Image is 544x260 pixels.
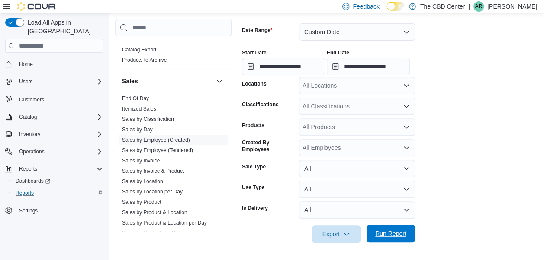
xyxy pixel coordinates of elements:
[122,230,181,236] a: Sales by Product per Day
[17,2,56,11] img: Cova
[16,164,41,174] button: Reports
[122,77,138,86] h3: Sales
[122,168,184,174] span: Sales by Invoice & Product
[122,47,156,53] a: Catalog Export
[2,163,106,175] button: Reports
[2,93,106,105] button: Customers
[487,1,537,12] p: [PERSON_NAME]
[242,163,266,170] label: Sale Type
[403,103,410,110] button: Open list of options
[16,178,50,184] span: Dashboards
[242,122,264,129] label: Products
[16,112,40,122] button: Catalog
[312,225,361,243] button: Export
[16,129,103,140] span: Inventory
[19,114,37,120] span: Catalog
[242,27,273,34] label: Date Range
[122,46,156,53] span: Catalog Export
[122,147,193,154] span: Sales by Employee (Tendered)
[19,61,33,68] span: Home
[122,147,193,153] a: Sales by Employee (Tendered)
[9,175,106,187] a: Dashboards
[16,76,36,87] button: Users
[9,187,106,199] button: Reports
[327,49,349,56] label: End Date
[475,1,483,12] span: AR
[2,58,106,70] button: Home
[299,160,415,177] button: All
[375,229,406,238] span: Run Report
[122,106,156,112] a: Itemized Sales
[16,94,103,105] span: Customers
[16,146,48,157] button: Operations
[16,190,34,197] span: Reports
[122,199,161,206] span: Sales by Product
[16,146,103,157] span: Operations
[16,95,48,105] a: Customers
[122,77,212,86] button: Sales
[19,96,44,103] span: Customers
[16,112,103,122] span: Catalog
[12,176,54,186] a: Dashboards
[403,124,410,130] button: Open list of options
[24,18,103,35] span: Load All Apps in [GEOGRAPHIC_DATA]
[299,23,415,41] button: Custom Date
[19,78,32,85] span: Users
[353,2,379,11] span: Feedback
[214,76,225,86] button: Sales
[12,176,103,186] span: Dashboards
[2,111,106,123] button: Catalog
[115,93,232,242] div: Sales
[122,95,149,102] span: End Of Day
[16,164,103,174] span: Reports
[468,1,470,12] p: |
[12,188,37,198] a: Reports
[19,165,37,172] span: Reports
[327,58,410,75] input: Press the down key to open a popover containing a calendar.
[115,44,232,69] div: Products
[299,181,415,198] button: All
[122,188,183,195] span: Sales by Location per Day
[386,2,405,11] input: Dark Mode
[2,204,106,217] button: Settings
[403,144,410,151] button: Open list of options
[242,49,267,56] label: Start Date
[122,209,187,216] a: Sales by Product & Location
[122,95,149,101] a: End Of Day
[122,189,183,195] a: Sales by Location per Day
[122,57,167,63] a: Products to Archive
[2,128,106,140] button: Inventory
[16,129,44,140] button: Inventory
[16,205,103,216] span: Settings
[299,201,415,219] button: All
[122,136,190,143] span: Sales by Employee (Created)
[122,116,174,123] span: Sales by Classification
[317,225,355,243] span: Export
[242,58,325,75] input: Press the down key to open a popover containing a calendar.
[242,205,268,212] label: Is Delivery
[122,126,153,133] span: Sales by Day
[473,1,484,12] div: Anna Royer
[122,178,163,185] span: Sales by Location
[122,137,190,143] a: Sales by Employee (Created)
[122,158,160,164] a: Sales by Invoice
[122,116,174,122] a: Sales by Classification
[19,148,45,155] span: Operations
[122,209,187,216] span: Sales by Product & Location
[122,199,161,205] a: Sales by Product
[16,76,103,87] span: Users
[122,219,207,226] span: Sales by Product & Location per Day
[122,230,181,237] span: Sales by Product per Day
[242,139,296,153] label: Created By Employees
[242,80,267,87] label: Locations
[122,157,160,164] span: Sales by Invoice
[12,188,103,198] span: Reports
[367,225,415,242] button: Run Report
[122,57,167,63] span: Products to Archive
[242,101,279,108] label: Classifications
[16,59,103,70] span: Home
[242,184,264,191] label: Use Type
[420,1,465,12] p: The CBD Center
